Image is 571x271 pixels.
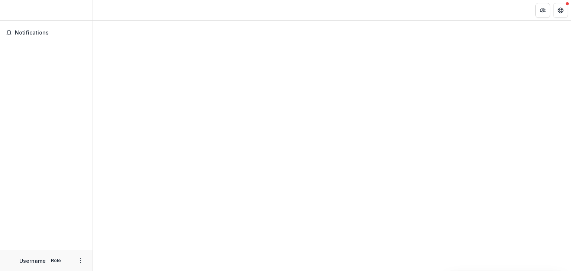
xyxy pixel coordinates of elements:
[76,256,85,265] button: More
[15,30,87,36] span: Notifications
[3,27,90,39] button: Notifications
[19,257,46,265] p: Username
[49,257,63,264] p: Role
[535,3,550,18] button: Partners
[553,3,568,18] button: Get Help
